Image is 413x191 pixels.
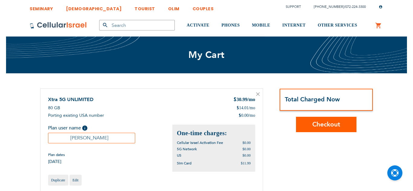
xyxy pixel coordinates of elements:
span: ACTIVATE [187,23,210,27]
a: MOBILE [252,14,270,37]
a: Duplicate [48,175,68,186]
span: INTERNET [282,23,306,27]
span: $11.99 [241,161,251,165]
button: Checkout [296,117,356,132]
span: $ [239,113,241,119]
span: /mo [249,113,255,119]
span: Duplicate [51,178,65,182]
a: Edit [70,175,82,186]
span: $ [236,105,239,111]
span: $ [233,97,236,103]
a: PHONES [222,14,240,37]
span: Plan dates [48,152,65,157]
span: /mo [247,97,255,102]
span: $0.00 [242,147,251,151]
a: TOURIST [135,2,155,13]
span: Plan user name [48,125,81,131]
a: OLIM [168,2,180,13]
div: 30.99 [233,96,255,103]
a: INTERNET [282,14,306,37]
span: Cellular Israel Activation Fee [177,140,223,145]
a: [PHONE_NUMBER] [314,5,344,9]
span: Checkout [312,120,340,129]
div: 14.01 [236,105,255,111]
span: Edit [73,178,79,182]
span: Help [82,126,87,131]
span: MOBILE [252,23,270,27]
span: 5G Network [177,147,197,151]
img: Cellular Israel Logo [30,22,87,29]
span: Porting existing USA number [48,113,104,118]
span: OTHER SERVICES [318,23,357,27]
a: COUPLES [193,2,214,13]
a: 072-224-3300 [345,5,366,9]
a: SEMINARY [30,2,53,13]
span: Sim Card [177,161,191,166]
a: Xtra 5G UNLIMITED [48,96,93,103]
h2: One-time charges: [177,129,251,137]
strong: Total Charged Now [285,95,340,103]
span: PHONES [222,23,240,27]
input: Search [99,20,175,30]
a: Support [286,5,301,9]
span: $0.00 [242,153,251,158]
span: 80 GB [48,105,60,111]
a: ACTIVATE [187,14,210,37]
span: /mo [249,105,255,111]
div: 0.00 [239,113,255,119]
li: / [308,2,366,11]
span: [DATE] [48,159,65,164]
span: $0.00 [242,141,251,145]
span: My Cart [188,49,225,61]
a: OTHER SERVICES [318,14,357,37]
span: US [177,153,181,158]
a: [DEMOGRAPHIC_DATA] [66,2,122,13]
